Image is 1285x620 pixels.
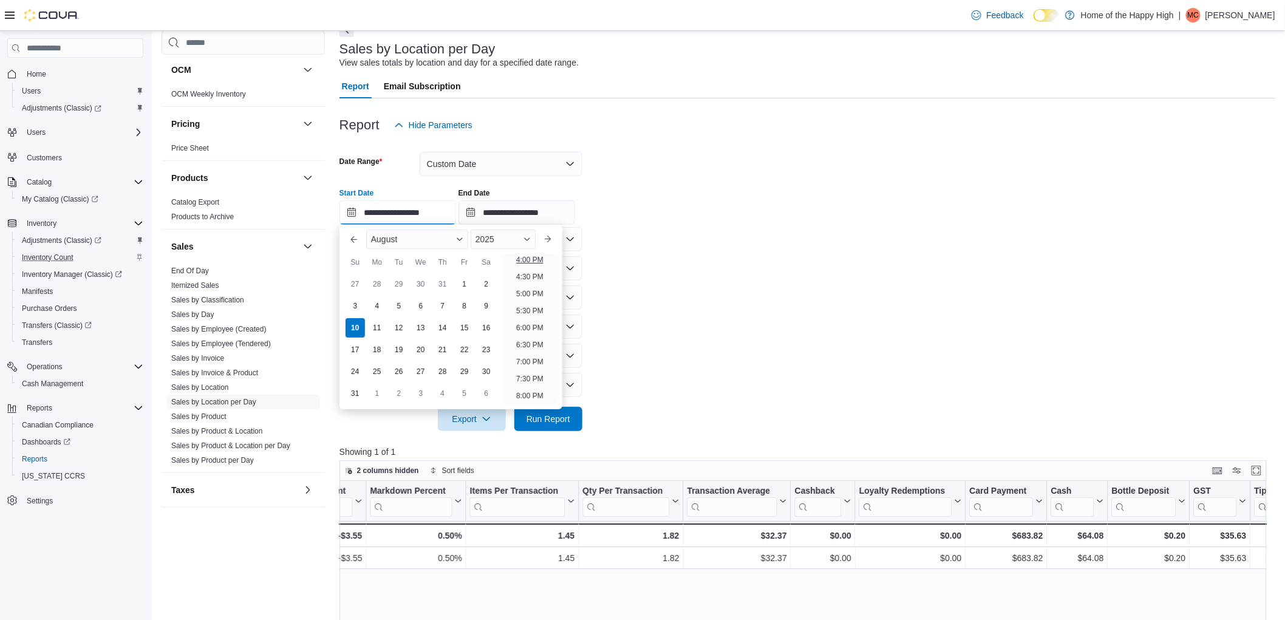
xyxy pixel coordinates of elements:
div: $35.63 [1194,528,1247,543]
span: Cash Management [22,379,83,389]
div: $0.00 [795,528,851,543]
div: Pricing [162,141,325,160]
label: Start Date [339,188,374,198]
div: Loyalty Redemptions [859,486,952,497]
span: Sort fields [442,466,474,475]
span: Transfers (Classic) [17,318,143,333]
div: OCM [162,87,325,106]
div: day-3 [411,384,431,403]
button: Markdown Percent [370,486,462,517]
div: Card Payment [970,486,1034,517]
div: day-10 [346,318,365,338]
a: End Of Day [171,267,209,275]
input: Press the down key to enter a popover containing a calendar. Press the escape key to close the po... [339,200,456,225]
button: Open list of options [565,234,575,244]
div: day-11 [367,318,387,338]
span: Dashboards [17,435,143,449]
button: Sales [301,239,315,254]
span: Transfers (Classic) [22,321,92,330]
a: My Catalog (Classic) [17,192,103,206]
span: Sales by Location per Day [171,397,256,407]
button: Loyalty Redemptions [859,486,962,517]
li: 7:00 PM [511,355,548,369]
a: Sales by Product & Location per Day [171,441,290,450]
button: Inventory [22,216,61,231]
div: GST [1194,486,1237,517]
div: Qty Per Transaction [583,486,670,517]
button: Export [438,407,506,431]
span: Canadian Compliance [17,418,143,432]
div: 0.50% [370,551,462,565]
span: Users [22,125,143,140]
a: Sales by Invoice & Product [171,369,258,377]
span: Products to Archive [171,212,234,222]
div: Qty Per Transaction [583,486,670,497]
button: Settings [2,492,148,509]
span: Sales by Classification [171,295,244,305]
span: Canadian Compliance [22,420,94,430]
a: Adjustments (Classic) [12,232,148,249]
div: day-5 [389,296,409,316]
div: Fr [455,253,474,272]
span: Inventory Count [17,250,143,265]
div: Cash [1051,486,1094,497]
button: Open list of options [565,293,575,302]
div: day-19 [389,340,409,359]
div: $32.37 [687,528,787,543]
div: Transaction Average [687,486,777,497]
div: day-31 [433,274,452,294]
button: Run Report [514,407,582,431]
a: OCM Weekly Inventory [171,90,246,98]
a: Purchase Orders [17,301,82,316]
span: Export [445,407,499,431]
button: 2 columns hidden [340,463,424,478]
h3: Products [171,172,208,184]
button: Pricing [171,118,298,130]
div: day-24 [346,362,365,381]
h3: Taxes [171,484,195,496]
button: Custom Date [420,152,582,176]
button: Inventory Count [12,249,148,266]
div: -$3.55 [288,528,363,543]
div: day-2 [389,384,409,403]
span: Email Subscription [384,74,461,98]
span: My Catalog (Classic) [17,192,143,206]
div: day-31 [346,384,365,403]
button: Sales [171,240,298,253]
a: Canadian Compliance [17,418,98,432]
a: Sales by Classification [171,296,244,304]
input: Dark Mode [1034,9,1059,22]
span: 2 columns hidden [357,466,419,475]
span: Users [27,128,46,137]
div: day-25 [367,362,387,381]
span: Home [27,69,46,79]
span: Reports [17,452,143,466]
div: day-27 [411,362,431,381]
li: 4:00 PM [511,253,548,267]
button: Manifests [12,283,148,300]
div: day-6 [477,384,496,403]
a: Users [17,84,46,98]
div: Transaction Average [687,486,777,517]
button: Transaction Average [687,486,787,517]
a: Cash Management [17,376,88,391]
span: Sales by Product & Location per Day [171,441,290,451]
span: August [371,234,398,244]
div: Cashback [795,486,842,497]
div: Button. Open the month selector. August is currently selected. [366,230,468,249]
div: $0.00 [859,528,962,543]
img: Cova [24,9,79,21]
div: day-23 [477,340,496,359]
span: Washington CCRS [17,469,143,483]
span: Settings [27,496,53,506]
button: Reports [12,451,148,468]
a: Sales by Day [171,310,214,319]
span: Report [342,74,369,98]
a: Sales by Product [171,412,227,421]
span: Users [22,86,41,96]
button: OCM [171,64,298,76]
div: Bottle Deposit [1112,486,1176,497]
li: 5:00 PM [511,287,548,301]
a: Itemized Sales [171,281,219,290]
